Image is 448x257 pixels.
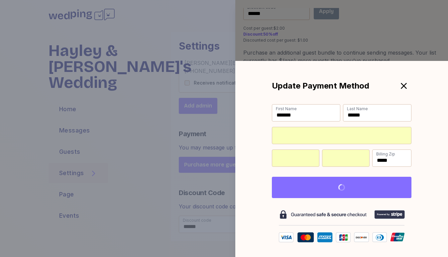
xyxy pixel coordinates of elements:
[278,155,314,161] iframe: Secure expiration date input frame
[272,81,369,91] div: Update Payment Method
[328,155,364,161] iframe: Secure CVC input frame
[314,3,339,19] button: Apply
[243,31,440,37] div: Discount: 50% off
[243,25,440,31] div: Cost per guest: $2.00
[319,7,334,15] span: Apply
[272,104,340,122] input: First Name
[343,104,411,122] input: Last Name
[243,49,440,65] div: Purchase an additional guest bundle to continue sending messages. Your list currently has ${gap} ...
[272,203,411,249] img: stripe-badge-transparent.png
[243,3,310,20] input: Discount code
[372,149,411,167] input: Billing Zip
[243,37,440,43] div: Discounted cost per guest: $1.00
[278,132,406,138] iframe: To enrich screen reader interactions, please activate Accessibility in Grammarly extension settings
